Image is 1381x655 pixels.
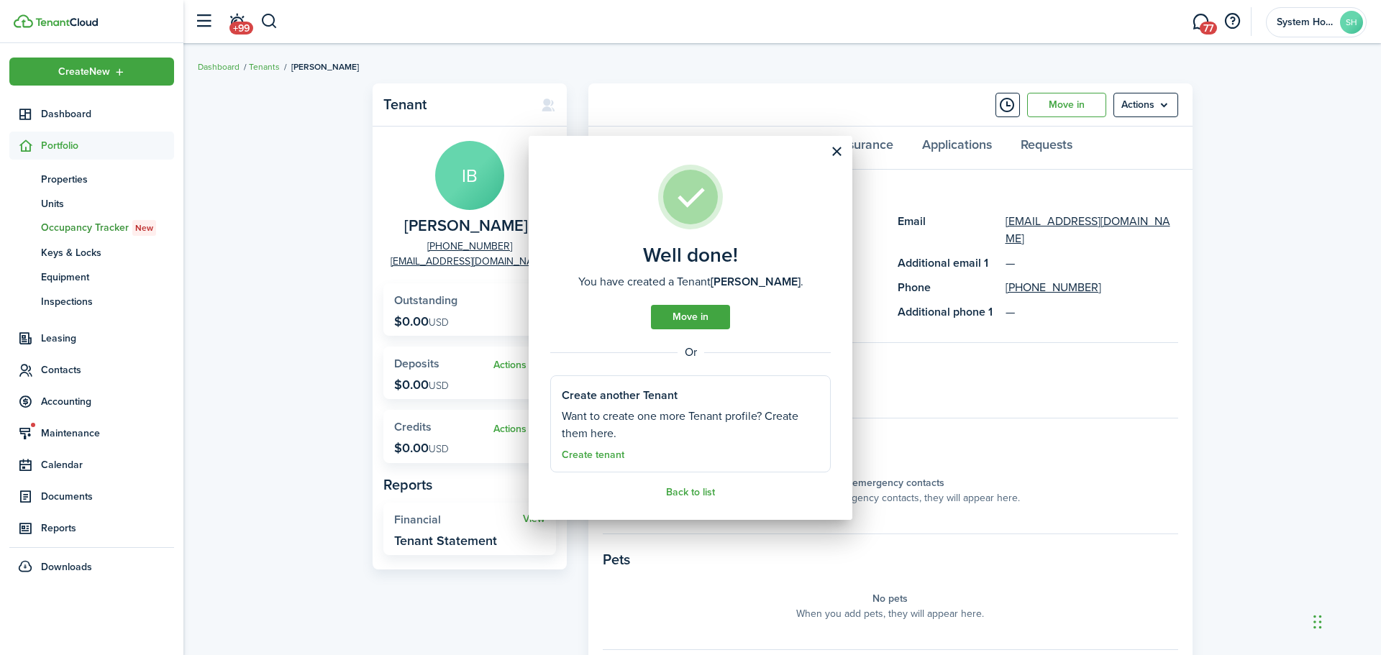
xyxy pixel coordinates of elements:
well-done-separator: Or [550,344,831,361]
iframe: Chat Widget [1309,586,1381,655]
a: Create tenant [562,449,624,461]
b: [PERSON_NAME] [711,273,801,290]
a: Back to list [666,487,715,498]
well-done-section-description: Want to create one more Tenant profile? Create them here. [562,408,819,442]
well-done-description: You have created a Tenant . [578,273,803,290]
well-done-section-title: Create another Tenant [562,387,678,404]
a: Move in [651,305,730,329]
well-done-title: Well done! [643,244,738,267]
button: Close modal [824,139,849,164]
div: Drag [1313,600,1322,643]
